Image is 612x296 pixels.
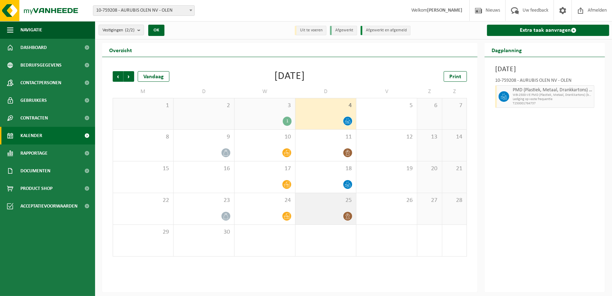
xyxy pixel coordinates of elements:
[113,85,174,98] td: M
[299,133,352,141] span: 11
[360,102,413,110] span: 5
[330,26,357,35] li: Afgewerkt
[361,26,411,35] li: Afgewerkt en afgemeld
[295,85,356,98] td: D
[20,127,42,144] span: Kalender
[138,71,169,82] div: Vandaag
[117,102,170,110] span: 1
[449,74,461,80] span: Print
[177,133,231,141] span: 9
[20,144,48,162] span: Rapportage
[442,85,467,98] td: Z
[238,165,292,173] span: 17
[148,25,164,36] button: OK
[20,92,47,109] span: Gebruikers
[125,28,135,32] count: (2/2)
[295,26,326,35] li: Uit te voeren
[235,85,295,98] td: W
[174,85,235,98] td: D
[113,71,123,82] span: Vorige
[99,25,144,35] button: Vestigingen(2/2)
[356,85,417,98] td: V
[360,133,413,141] span: 12
[495,64,594,75] h3: [DATE]
[102,43,139,57] h2: Overzicht
[446,197,463,204] span: 28
[117,133,170,141] span: 8
[238,102,292,110] span: 3
[20,21,42,39] span: Navigatie
[444,71,467,82] a: Print
[513,87,592,93] span: PMD (Plastiek, Metaal, Drankkartons) (bedrijven)
[93,5,195,16] span: 10-759208 - AURUBIS OLEN NV - OLEN
[421,197,438,204] span: 27
[417,85,442,98] td: Z
[20,109,48,127] span: Contracten
[117,197,170,204] span: 22
[421,133,438,141] span: 13
[513,97,592,101] span: Lediging op vaste frequentie
[177,165,231,173] span: 16
[283,117,292,126] div: 1
[20,197,77,215] span: Acceptatievoorwaarden
[421,165,438,173] span: 20
[117,165,170,173] span: 15
[117,228,170,236] span: 29
[360,165,413,173] span: 19
[427,8,462,13] strong: [PERSON_NAME]
[238,197,292,204] span: 24
[495,78,594,85] div: 10-759208 - AURUBIS OLEN NV - OLEN
[124,71,134,82] span: Volgende
[177,228,231,236] span: 30
[238,133,292,141] span: 10
[20,74,61,92] span: Contactpersonen
[360,197,413,204] span: 26
[299,165,352,173] span: 18
[20,39,47,56] span: Dashboard
[177,102,231,110] span: 2
[446,133,463,141] span: 14
[299,102,352,110] span: 4
[446,165,463,173] span: 21
[513,101,592,106] span: T250001764737
[177,197,231,204] span: 23
[487,25,609,36] a: Extra taak aanvragen
[513,93,592,97] span: WB-2500-VE PMD (Plastiek, Metaal, Drankkartons) (bedrijven)
[20,162,50,180] span: Documenten
[485,43,529,57] h2: Dagplanning
[93,6,194,16] span: 10-759208 - AURUBIS OLEN NV - OLEN
[299,197,352,204] span: 25
[20,180,52,197] span: Product Shop
[446,102,463,110] span: 7
[421,102,438,110] span: 6
[20,56,62,74] span: Bedrijfsgegevens
[275,71,305,82] div: [DATE]
[102,25,135,36] span: Vestigingen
